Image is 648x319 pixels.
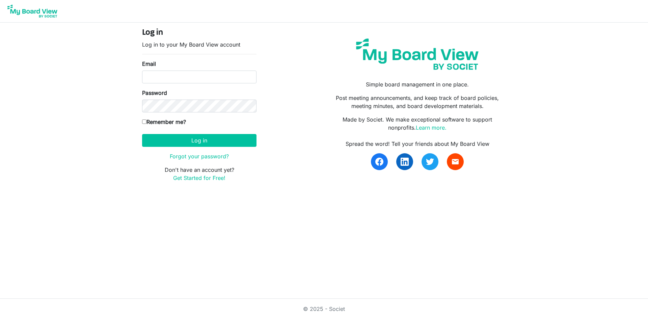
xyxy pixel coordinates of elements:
label: Password [142,89,167,97]
p: Simple board management in one place. [329,80,506,88]
label: Email [142,60,156,68]
span: email [451,158,459,166]
label: Remember me? [142,118,186,126]
img: my-board-view-societ.svg [351,33,484,75]
input: Remember me? [142,119,146,124]
a: Forgot your password? [170,153,229,160]
p: Don't have an account yet? [142,166,256,182]
a: Get Started for Free! [173,175,225,181]
img: twitter.svg [426,158,434,166]
h4: Log in [142,28,256,38]
a: © 2025 - Societ [303,305,345,312]
p: Log in to your My Board View account [142,41,256,49]
div: Spread the word! Tell your friends about My Board View [329,140,506,148]
img: facebook.svg [375,158,383,166]
img: linkedin.svg [401,158,409,166]
img: My Board View Logo [5,3,59,20]
a: Learn more. [416,124,447,131]
p: Made by Societ. We make exceptional software to support nonprofits. [329,115,506,132]
p: Post meeting announcements, and keep track of board policies, meeting minutes, and board developm... [329,94,506,110]
a: email [447,153,464,170]
button: Log in [142,134,256,147]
